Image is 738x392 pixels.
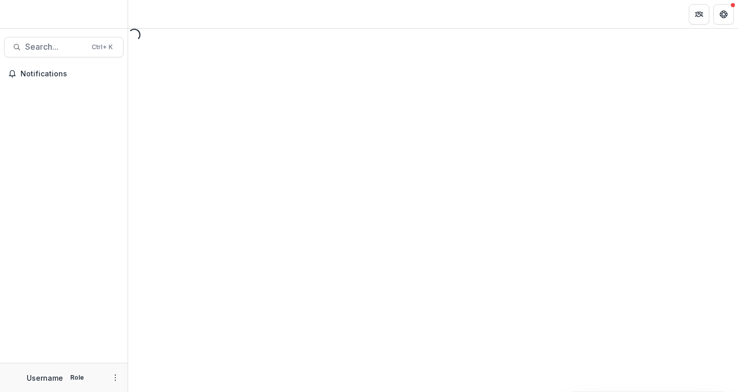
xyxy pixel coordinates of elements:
p: Role [67,373,87,382]
button: Search... [4,37,124,57]
p: Username [27,373,63,383]
div: Ctrl + K [90,42,115,53]
span: Notifications [20,70,119,78]
button: Partners [689,4,709,25]
button: More [109,372,121,384]
button: Get Help [713,4,734,25]
button: Notifications [4,66,124,82]
span: Search... [25,42,86,52]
